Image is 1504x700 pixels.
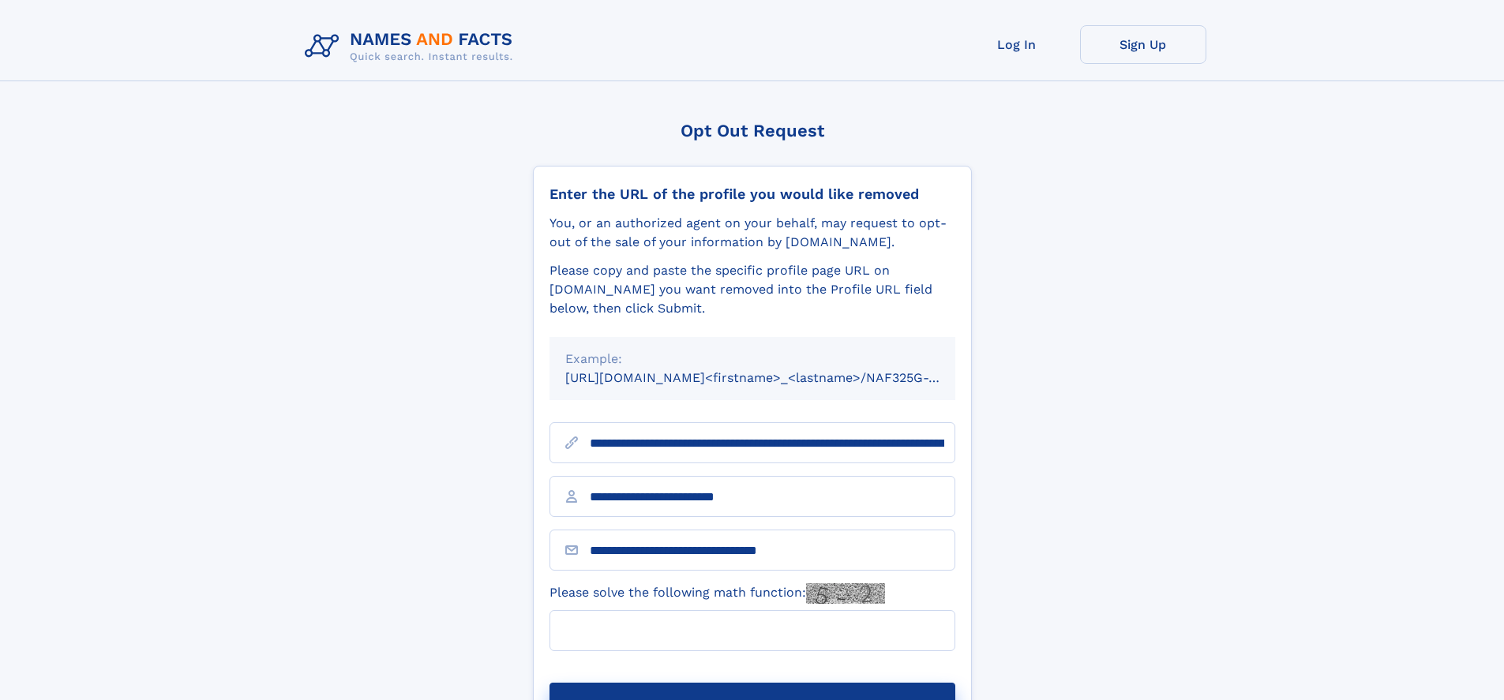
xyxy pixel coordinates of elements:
img: Logo Names and Facts [298,25,526,68]
div: Enter the URL of the profile you would like removed [549,185,955,203]
div: Please copy and paste the specific profile page URL on [DOMAIN_NAME] you want removed into the Pr... [549,261,955,318]
div: Opt Out Request [533,121,972,140]
a: Log In [954,25,1080,64]
div: Example: [565,350,940,369]
label: Please solve the following math function: [549,583,885,604]
a: Sign Up [1080,25,1206,64]
small: [URL][DOMAIN_NAME]<firstname>_<lastname>/NAF325G-xxxxxxxx [565,370,985,385]
div: You, or an authorized agent on your behalf, may request to opt-out of the sale of your informatio... [549,214,955,252]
